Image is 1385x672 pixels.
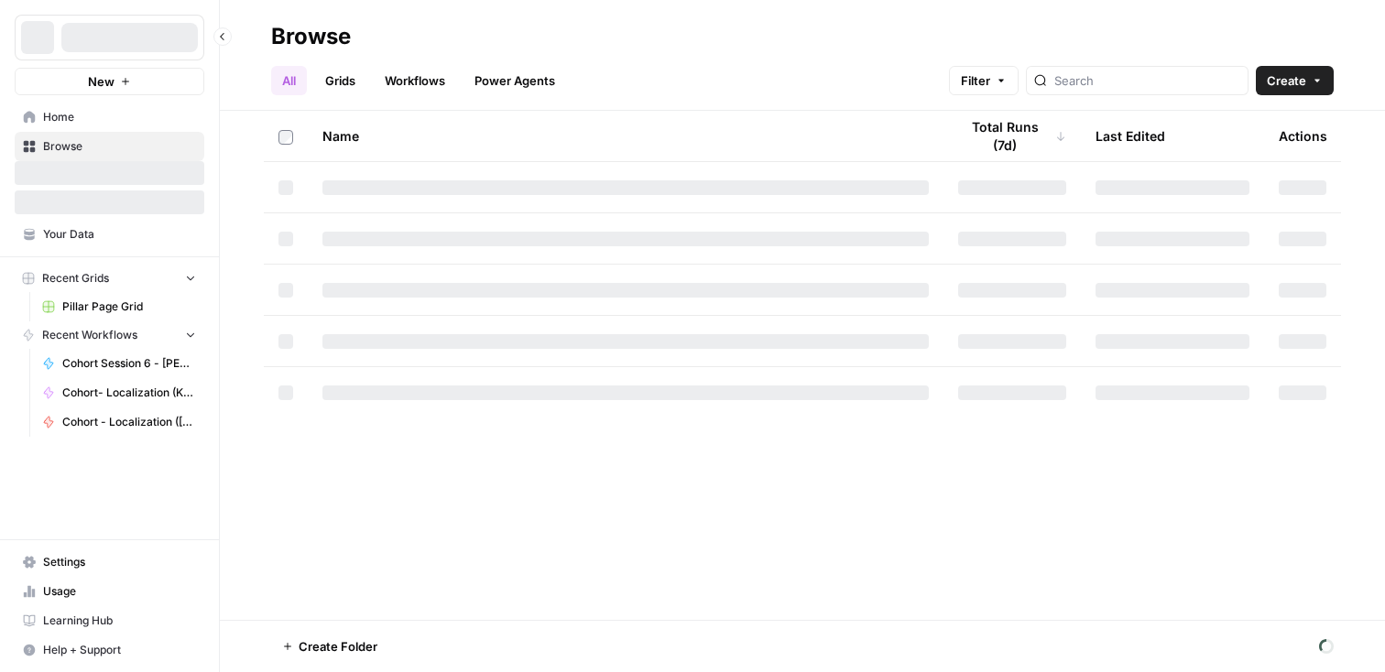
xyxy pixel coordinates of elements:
[62,385,196,401] span: Cohort- Localization (KLM)
[62,414,196,430] span: Cohort - Localization ([PERSON_NAME])
[463,66,566,95] a: Power Agents
[15,68,204,95] button: New
[42,270,109,287] span: Recent Grids
[15,547,204,577] a: Settings
[314,66,366,95] a: Grids
[1096,111,1165,161] div: Last Edited
[322,111,929,161] div: Name
[62,298,196,315] span: Pillar Page Grid
[43,554,196,570] span: Settings
[299,637,377,656] span: Create Folder
[15,577,204,606] a: Usage
[1279,111,1327,161] div: Actions
[1256,66,1334,95] button: Create
[43,583,196,600] span: Usage
[43,109,196,125] span: Home
[15,103,204,132] a: Home
[961,71,990,90] span: Filter
[271,22,351,51] div: Browse
[62,355,196,372] span: Cohort Session 6 - [PERSON_NAME] SEO kw research
[949,66,1019,95] button: Filter
[15,635,204,665] button: Help + Support
[15,132,204,161] a: Browse
[42,327,137,343] span: Recent Workflows
[15,606,204,635] a: Learning Hub
[15,220,204,249] a: Your Data
[374,66,456,95] a: Workflows
[15,265,204,292] button: Recent Grids
[43,612,196,629] span: Learning Hub
[88,72,115,91] span: New
[271,66,307,95] a: All
[34,349,204,378] a: Cohort Session 6 - [PERSON_NAME] SEO kw research
[15,321,204,349] button: Recent Workflows
[958,111,1066,161] div: Total Runs (7d)
[34,378,204,407] a: Cohort- Localization (KLM)
[1054,71,1240,90] input: Search
[34,407,204,437] a: Cohort - Localization ([PERSON_NAME])
[34,292,204,321] a: Pillar Page Grid
[43,138,196,155] span: Browse
[271,632,388,661] button: Create Folder
[1267,71,1306,90] span: Create
[43,226,196,243] span: Your Data
[43,642,196,658] span: Help + Support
